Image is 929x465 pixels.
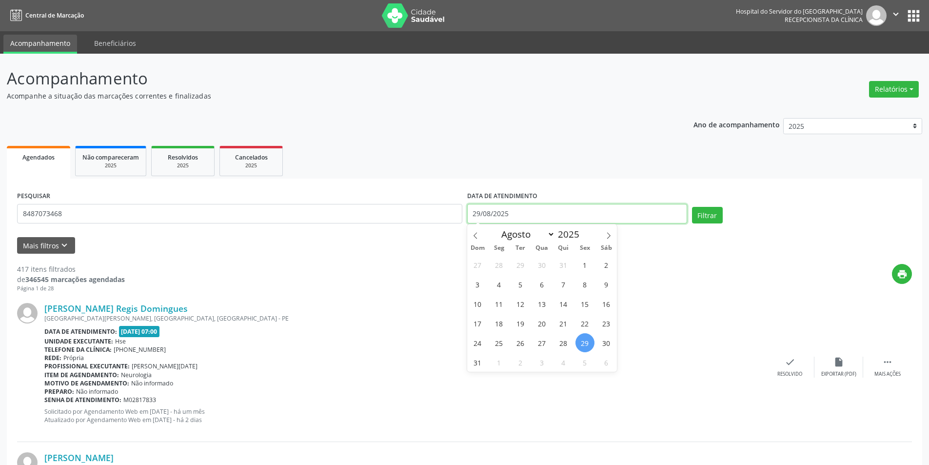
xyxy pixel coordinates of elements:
span: M02817833 [123,396,156,404]
b: Rede: [44,354,61,362]
div: Página 1 de 28 [17,284,125,293]
img: img [866,5,887,26]
button: Relatórios [869,81,919,98]
label: DATA DE ATENDIMENTO [467,189,537,204]
div: Mais ações [874,371,901,378]
span: Julho 28, 2025 [490,255,509,274]
input: Year [555,228,587,241]
span: Agosto 12, 2025 [511,294,530,313]
p: Acompanhamento [7,66,648,91]
span: Julho 31, 2025 [554,255,573,274]
span: Agosto 31, 2025 [468,353,487,372]
span: Sex [574,245,595,251]
b: Senha de atendimento: [44,396,121,404]
span: Não compareceram [82,153,139,162]
span: Agosto 4, 2025 [490,275,509,294]
span: Agosto 14, 2025 [554,294,573,313]
i:  [882,357,893,367]
button: Mais filtroskeyboard_arrow_down [17,237,75,254]
span: Agosto 30, 2025 [597,333,616,352]
span: [PHONE_NUMBER] [114,345,166,354]
b: Unidade executante: [44,337,113,345]
span: Ter [510,245,531,251]
div: 2025 [227,162,276,169]
i: print [897,269,908,280]
b: Motivo de agendamento: [44,379,129,387]
span: Agosto 1, 2025 [575,255,594,274]
p: Solicitado por Agendamento Web em [DATE] - há um mês Atualizado por Agendamento Web em [DATE] - h... [44,407,766,424]
span: Agosto 3, 2025 [468,275,487,294]
span: Agosto 20, 2025 [533,314,552,333]
label: PESQUISAR [17,189,50,204]
span: Recepcionista da clínica [785,16,863,24]
div: Hospital do Servidor do [GEOGRAPHIC_DATA] [736,7,863,16]
span: Julho 27, 2025 [468,255,487,274]
select: Month [497,227,555,241]
span: Dom [467,245,489,251]
b: Telefone da clínica: [44,345,112,354]
p: Ano de acompanhamento [693,118,780,130]
span: Sáb [595,245,617,251]
a: [PERSON_NAME] Regis Domingues [44,303,188,314]
span: Agosto 25, 2025 [490,333,509,352]
span: Qua [531,245,553,251]
span: Julho 30, 2025 [533,255,552,274]
span: Agosto 22, 2025 [575,314,594,333]
span: Agosto 2, 2025 [597,255,616,274]
span: Agosto 11, 2025 [490,294,509,313]
span: Setembro 3, 2025 [533,353,552,372]
button:  [887,5,905,26]
button: print [892,264,912,284]
span: Hse [115,337,126,345]
span: Qui [553,245,574,251]
span: Agosto 16, 2025 [597,294,616,313]
div: Resolvido [777,371,802,378]
span: Agosto 28, 2025 [554,333,573,352]
span: Setembro 5, 2025 [575,353,594,372]
a: Central de Marcação [7,7,84,23]
span: [PERSON_NAME][DATE] [132,362,198,370]
span: Não informado [76,387,118,396]
i: keyboard_arrow_down [59,240,70,251]
span: Agosto 6, 2025 [533,275,552,294]
div: 417 itens filtrados [17,264,125,274]
a: Acompanhamento [3,35,77,54]
div: de [17,274,125,284]
span: Agosto 13, 2025 [533,294,552,313]
span: Agosto 29, 2025 [575,333,594,352]
span: Agosto 17, 2025 [468,314,487,333]
span: Neurologia [121,371,152,379]
a: [PERSON_NAME] [44,452,114,463]
input: Nome, código do beneficiário ou CPF [17,204,462,223]
span: Agosto 26, 2025 [511,333,530,352]
div: 2025 [82,162,139,169]
span: Agosto 21, 2025 [554,314,573,333]
span: Agosto 7, 2025 [554,275,573,294]
i:  [890,9,901,20]
span: Agosto 23, 2025 [597,314,616,333]
span: Agosto 5, 2025 [511,275,530,294]
span: Agosto 8, 2025 [575,275,594,294]
div: [GEOGRAPHIC_DATA][PERSON_NAME], [GEOGRAPHIC_DATA], [GEOGRAPHIC_DATA] - PE [44,314,766,323]
span: Agosto 18, 2025 [490,314,509,333]
span: Central de Marcação [25,11,84,20]
span: Setembro 4, 2025 [554,353,573,372]
span: Seg [488,245,510,251]
span: Setembro 1, 2025 [490,353,509,372]
b: Profissional executante: [44,362,130,370]
span: Agosto 27, 2025 [533,333,552,352]
i: check [785,357,795,367]
strong: 346545 marcações agendadas [25,275,125,284]
div: Exportar (PDF) [821,371,856,378]
span: Setembro 6, 2025 [597,353,616,372]
span: Setembro 2, 2025 [511,353,530,372]
div: 2025 [158,162,207,169]
span: Própria [63,354,84,362]
b: Data de atendimento: [44,327,117,336]
span: Não informado [131,379,173,387]
span: Agosto 10, 2025 [468,294,487,313]
input: Selecione um intervalo [467,204,687,223]
b: Preparo: [44,387,74,396]
span: Agosto 15, 2025 [575,294,594,313]
span: Resolvidos [168,153,198,162]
